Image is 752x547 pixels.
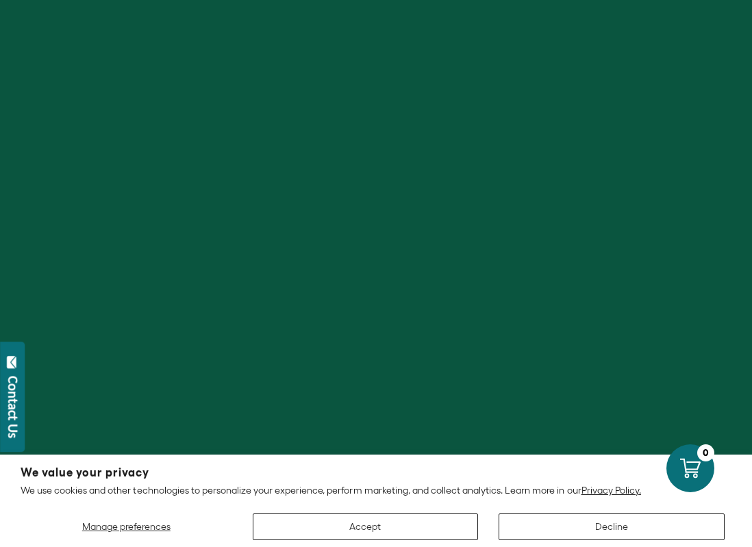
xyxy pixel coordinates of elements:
[697,444,714,461] div: 0
[499,513,725,540] button: Decline
[6,376,20,438] div: Contact Us
[581,485,641,496] a: Privacy Policy.
[253,513,479,540] button: Accept
[82,521,171,532] span: Manage preferences
[21,513,232,540] button: Manage preferences
[21,484,731,496] p: We use cookies and other technologies to personalize your experience, perform marketing, and coll...
[21,467,731,479] h2: We value your privacy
